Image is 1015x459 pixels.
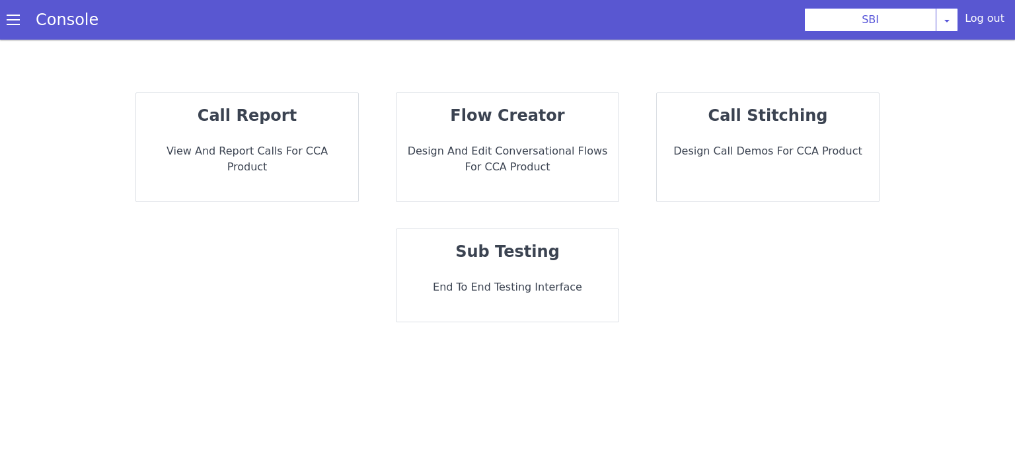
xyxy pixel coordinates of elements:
p: Design and Edit Conversational flows for CCA Product [407,143,608,175]
a: Console [20,11,114,29]
strong: call report [198,106,297,125]
strong: flow creator [450,106,564,125]
strong: sub testing [455,242,560,261]
p: Design call demos for CCA Product [667,143,868,159]
div: Log out [965,11,1004,32]
p: End to End Testing Interface [407,279,608,295]
strong: call stitching [708,106,828,125]
button: SBI [804,8,936,32]
p: View and report calls for CCA Product [147,143,348,175]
